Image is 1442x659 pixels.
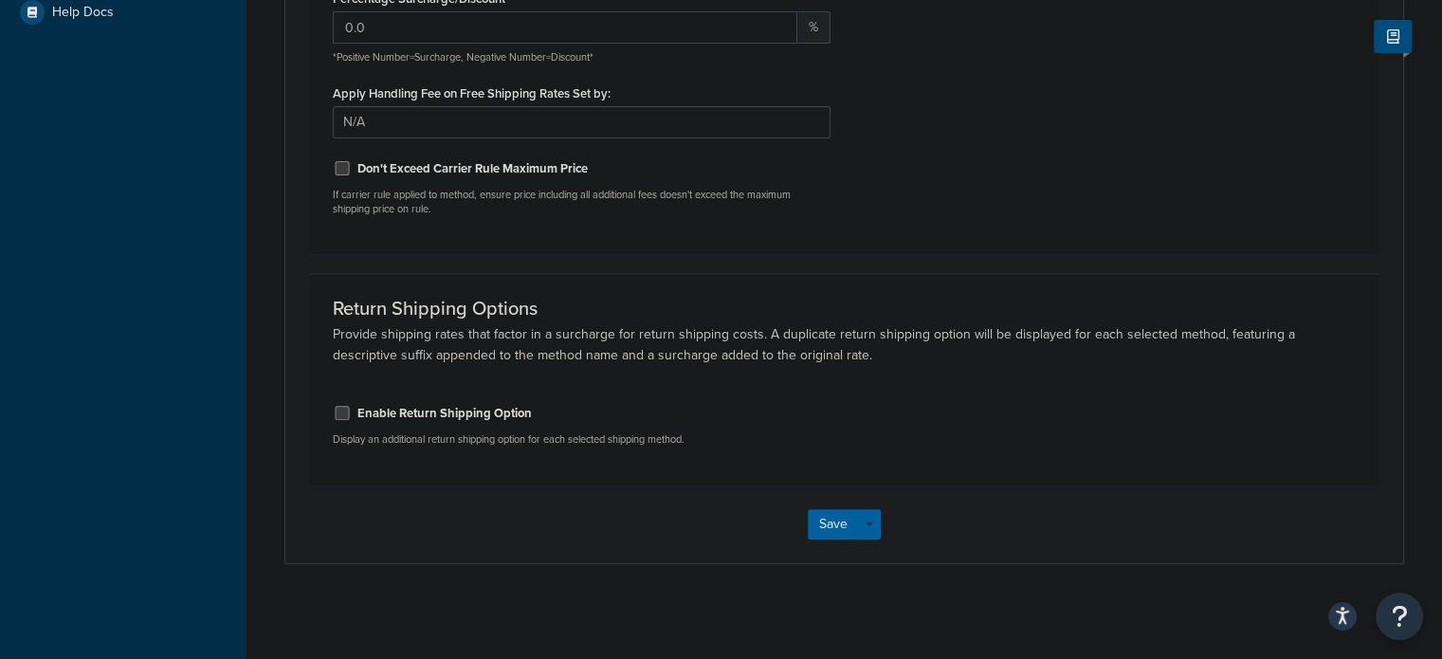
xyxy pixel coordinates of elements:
button: Save [808,509,859,540]
span: % [797,11,831,44]
label: Apply Handling Fee on Free Shipping Rates Set by: [333,86,611,101]
p: *Positive Number=Surcharge, Negative Number=Discount* [333,50,831,64]
p: If carrier rule applied to method, ensure price including all additional fees doesn't exceed the ... [333,188,831,217]
p: Display an additional return shipping option for each selected shipping method. [333,432,831,447]
label: Enable Return Shipping Option [357,405,532,422]
h3: Return Shipping Options [333,298,1356,319]
p: Provide shipping rates that factor in a surcharge for return shipping costs. A duplicate return s... [333,324,1356,366]
span: Help Docs [52,5,114,21]
label: Don't Exceed Carrier Rule Maximum Price [357,160,588,177]
button: Show Help Docs [1374,20,1412,53]
button: Open Resource Center [1376,593,1423,640]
